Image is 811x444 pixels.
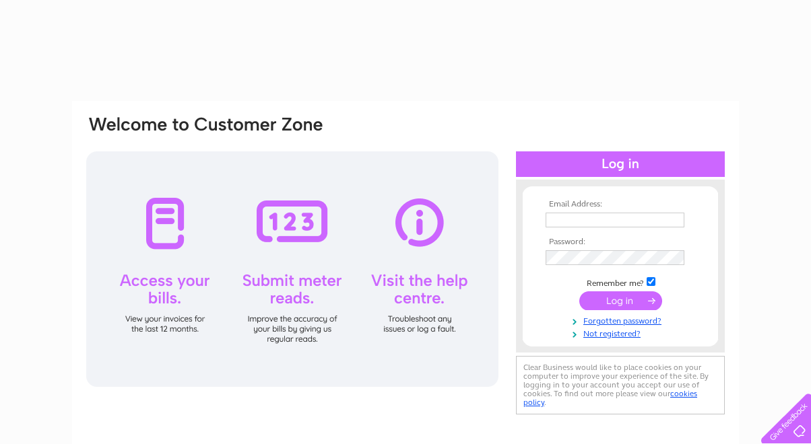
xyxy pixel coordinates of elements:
a: Not registered? [546,326,699,339]
th: Email Address: [542,200,699,209]
div: Clear Business would like to place cookies on your computer to improve your experience of the sit... [516,356,725,414]
a: Forgotten password? [546,313,699,326]
th: Password: [542,237,699,247]
input: Submit [579,291,662,310]
td: Remember me? [542,275,699,289]
a: cookies policy [523,389,697,407]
